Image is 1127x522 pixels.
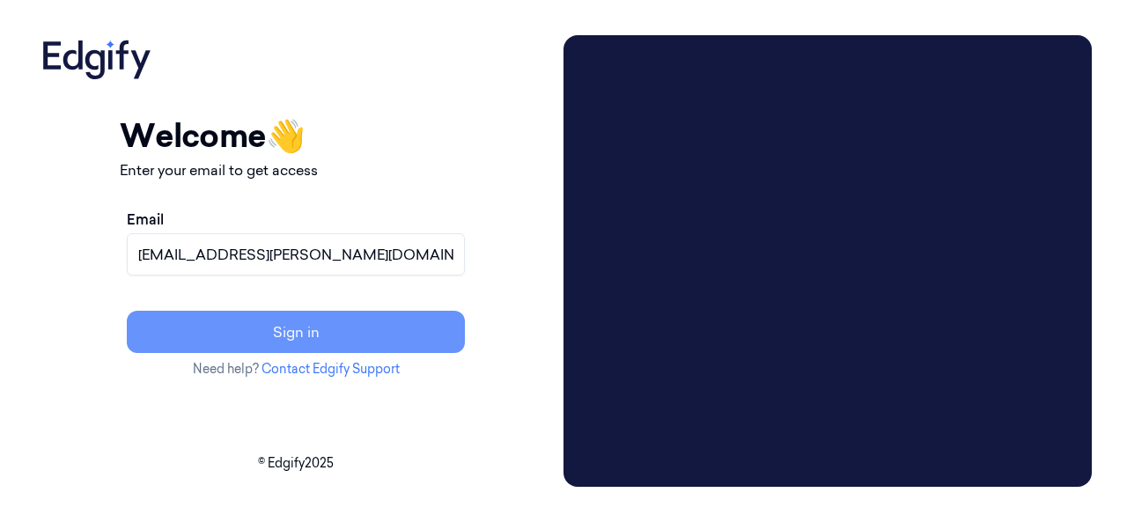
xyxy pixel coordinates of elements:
[120,112,472,159] h1: Welcome 👋
[127,311,465,353] button: Sign in
[127,209,164,230] label: Email
[120,159,472,180] p: Enter your email to get access
[261,361,400,377] a: Contact Edgify Support
[120,360,472,379] p: Need help?
[35,454,556,473] p: © Edgify 2025
[127,233,465,276] input: name@example.com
